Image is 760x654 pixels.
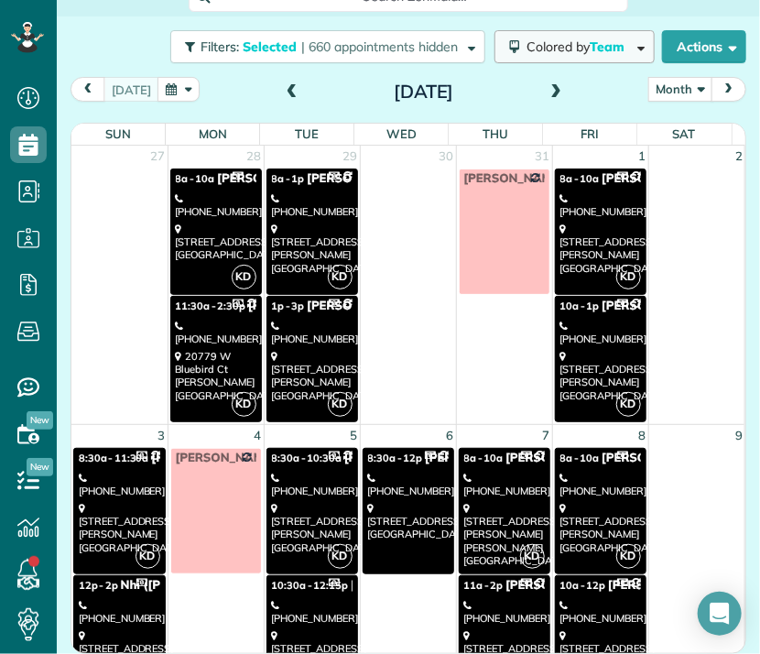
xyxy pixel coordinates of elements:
[648,77,713,102] button: Month
[505,451,605,465] span: [PERSON_NAME]
[272,320,353,346] div: [PHONE_NUMBER]
[176,192,256,219] div: [PHONE_NUMBER]
[272,452,342,464] span: 8:30a - 10:30a
[328,544,353,569] span: KD
[328,265,353,289] span: KD
[733,425,744,446] a: 9
[232,265,256,289] span: KD
[307,299,407,313] span: [PERSON_NAME]
[560,172,600,185] span: 8a - 10a
[351,578,451,593] span: [PERSON_NAME]
[505,578,721,593] span: [PERSON_NAME] & [PERSON_NAME]
[520,544,545,569] span: KD
[464,452,504,464] span: 8a - 10a
[176,350,256,402] div: 20779 W Bluebird Ct [PERSON_NAME][GEOGRAPHIC_DATA]
[272,192,353,219] div: [PHONE_NUMBER]
[464,502,545,567] div: [STREET_ADDRESS][PERSON_NAME] [PERSON_NAME][GEOGRAPHIC_DATA]
[309,82,538,102] h2: [DATE]
[344,451,444,465] span: [PERSON_NAME]
[328,392,353,417] span: KD
[149,146,168,167] a: 27
[248,299,348,313] span: [PERSON_NAME]
[272,172,305,185] span: 8a - 1p
[662,30,746,63] button: Actions
[342,146,360,167] a: 29
[534,146,552,167] a: 31
[349,425,360,446] a: 5
[79,472,160,498] div: [PHONE_NUMBER]
[176,300,245,312] span: 11:30a - 2:30p
[272,599,353,626] div: [PHONE_NUMBER]
[494,30,655,63] button: Colored byTeam
[272,223,353,275] div: [STREET_ADDRESS][PERSON_NAME] [GEOGRAPHIC_DATA]
[464,171,696,186] span: [PERSON_NAME] off every other [DATE]
[560,320,641,346] div: [PHONE_NUMBER]
[368,472,449,498] div: [PHONE_NUMBER]
[445,425,456,446] a: 6
[483,126,508,141] span: Thu
[307,171,407,186] span: [PERSON_NAME]
[438,146,456,167] a: 30
[176,223,256,262] div: [STREET_ADDRESS] [GEOGRAPHIC_DATA]
[637,146,648,167] a: 1
[79,579,118,592] span: 12p - 2p
[272,502,353,554] div: [STREET_ADDRESS] [PERSON_NAME][GEOGRAPHIC_DATA]
[425,451,525,465] span: [PERSON_NAME]
[157,425,168,446] a: 3
[590,38,627,55] span: Team
[79,452,148,464] span: 8:30a - 11:30a
[199,126,227,141] span: Mon
[121,578,248,593] span: Nhi ([PERSON_NAME]
[245,146,264,167] a: 28
[253,425,264,446] a: 4
[136,544,160,569] span: KD
[151,451,251,465] span: [PERSON_NAME]
[464,579,504,592] span: 11a - 2p
[272,300,305,312] span: 1p - 3p
[295,126,319,141] span: Tue
[673,126,696,141] span: Sat
[581,126,599,141] span: Fri
[272,579,348,592] span: 10:30a - 12:15p
[637,425,648,446] a: 8
[602,299,701,313] span: [PERSON_NAME]
[560,472,641,498] div: [PHONE_NUMBER]
[301,38,458,55] span: | 660 appointments hidden
[560,502,641,554] div: [STREET_ADDRESS][PERSON_NAME] [GEOGRAPHIC_DATA]
[201,38,239,55] span: Filters:
[616,265,641,289] span: KD
[368,452,423,464] span: 8:30a - 12p
[176,451,302,465] span: [PERSON_NAME] OFF
[616,392,641,417] span: KD
[368,502,449,541] div: [STREET_ADDRESS] [GEOGRAPHIC_DATA]
[27,411,53,430] span: New
[170,30,485,63] button: Filters: Selected | 660 appointments hidden
[79,599,160,626] div: [PHONE_NUMBER]
[103,77,159,102] button: [DATE]
[560,579,606,592] span: 10a - 12p
[560,300,600,312] span: 10a - 1p
[243,38,298,55] span: Selected
[608,578,708,593] span: [PERSON_NAME]
[541,425,552,446] a: 7
[176,320,256,346] div: [PHONE_NUMBER]
[560,599,641,626] div: [PHONE_NUMBER]
[272,472,353,498] div: [PHONE_NUMBER]
[602,451,701,465] span: [PERSON_NAME]
[79,502,160,554] div: [STREET_ADDRESS][PERSON_NAME] [GEOGRAPHIC_DATA]
[560,452,600,464] span: 8a - 10a
[527,38,631,55] span: Colored by
[176,172,215,185] span: 8a - 10a
[232,392,256,417] span: KD
[386,126,417,141] span: Wed
[698,592,742,636] div: Open Intercom Messenger
[464,599,545,626] div: [PHONE_NUMBER]
[560,350,641,402] div: [STREET_ADDRESS][PERSON_NAME] [GEOGRAPHIC_DATA]
[105,126,131,141] span: Sun
[560,223,641,275] div: [STREET_ADDRESS] [PERSON_NAME][GEOGRAPHIC_DATA]
[602,171,701,186] span: [PERSON_NAME]
[27,458,53,476] span: New
[161,30,485,63] a: Filters: Selected | 660 appointments hidden
[616,544,641,569] span: KD
[71,77,105,102] button: prev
